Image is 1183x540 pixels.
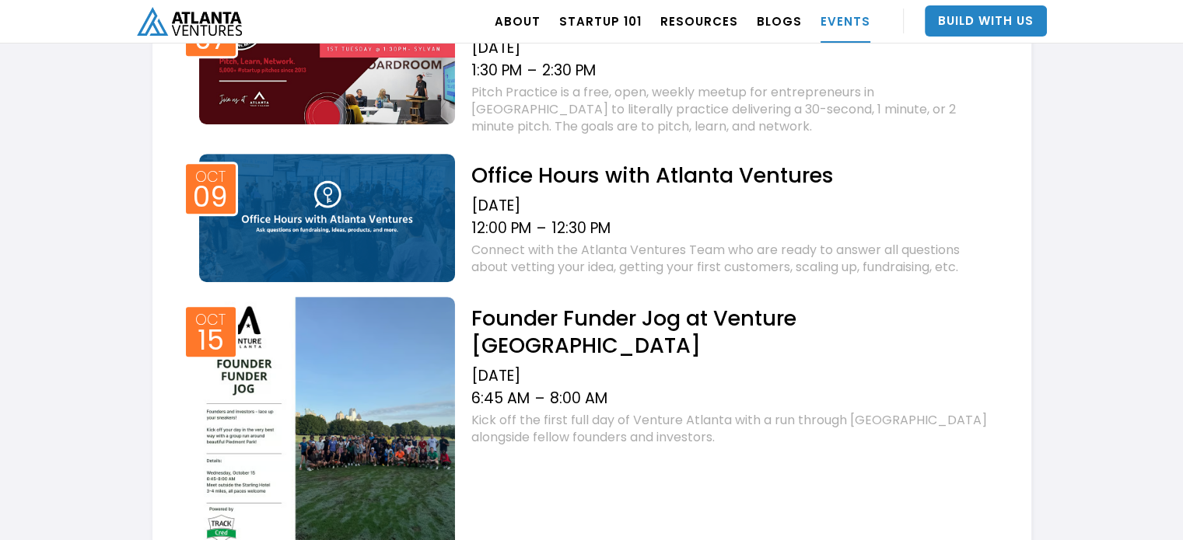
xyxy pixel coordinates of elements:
a: Build With Us [925,5,1047,37]
div: Pitch Practice is a free, open, weekly meetup for entrepreneurs in [GEOGRAPHIC_DATA] to literally... [471,84,992,135]
div: Kick off the first full day of Venture Atlanta with a run through [GEOGRAPHIC_DATA] alongside fel... [471,412,992,446]
div: [DATE] [471,39,992,57]
a: Event thumbOct09Office Hours with Atlanta Ventures[DATE]12:00 PM–12:30 PMConnect with the Atlanta... [191,150,992,282]
div: Oct [195,312,226,327]
div: Oct [195,169,226,184]
div: [DATE] [471,197,992,215]
div: 2:30 PM [541,61,595,80]
div: – [527,61,536,80]
div: [DATE] [471,367,992,385]
div: 15 [198,329,224,352]
div: 12:30 PM [551,219,610,238]
div: – [534,389,544,408]
h2: Founder Funder Jog at Venture [GEOGRAPHIC_DATA] [471,305,992,359]
div: 8:00 AM [549,389,607,408]
div: 1:30 PM [471,61,521,80]
div: 09 [193,186,228,209]
div: 07 [194,28,226,51]
div: Connect with the Atlanta Ventures Team who are ready to answer all questions about vetting your i... [471,242,992,276]
div: 6:45 AM [471,389,529,408]
img: Event thumb [199,154,456,282]
h2: Office Hours with Atlanta Ventures [471,162,992,189]
div: – [536,219,545,238]
div: 12:00 PM [471,219,530,238]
